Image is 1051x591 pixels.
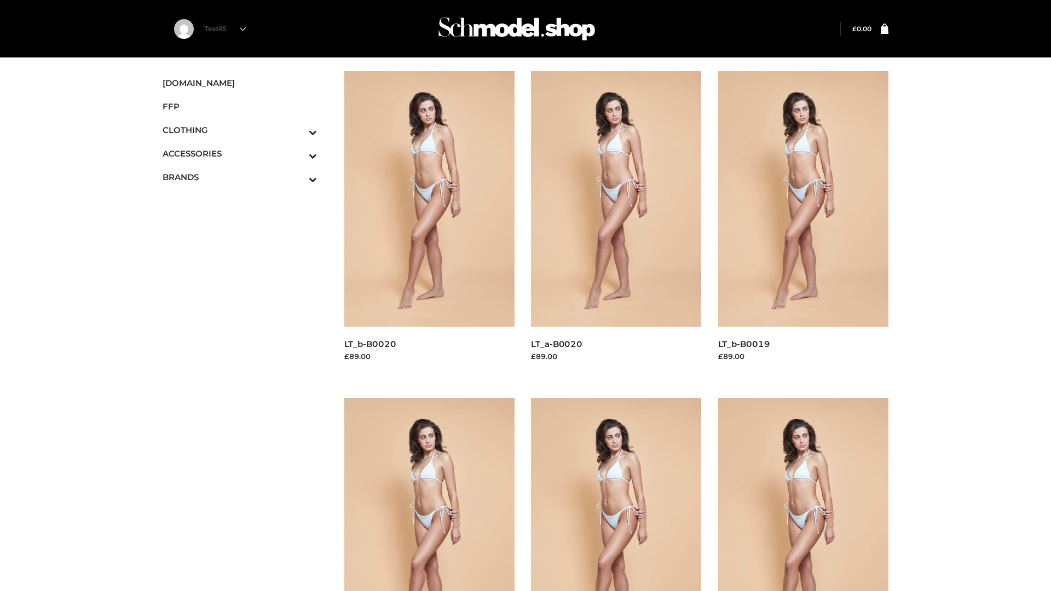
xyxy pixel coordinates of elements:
div: £89.00 [718,351,889,362]
bdi: 0.00 [852,25,871,33]
img: Schmodel Admin 964 [435,7,599,50]
button: Toggle Submenu [279,142,317,165]
span: FFP [163,100,317,113]
a: FFP [163,95,317,118]
a: [DOMAIN_NAME] [163,71,317,95]
a: Read more [531,363,571,372]
a: CLOTHINGToggle Submenu [163,118,317,142]
span: ACCESSORIES [163,147,317,160]
a: Test45 [204,25,246,33]
a: LT_b-B0019 [718,339,770,349]
a: LT_a-B0020 [531,339,582,349]
button: Toggle Submenu [279,118,317,142]
div: £89.00 [344,351,515,362]
span: BRANDS [163,171,317,183]
span: CLOTHING [163,124,317,136]
a: Read more [344,363,385,372]
span: [DOMAIN_NAME] [163,77,317,89]
a: Read more [718,363,759,372]
a: ACCESSORIESToggle Submenu [163,142,317,165]
a: £0.00 [852,25,871,33]
div: £89.00 [531,351,702,362]
button: Toggle Submenu [279,165,317,189]
a: LT_b-B0020 [344,339,396,349]
a: BRANDSToggle Submenu [163,165,317,189]
span: £ [852,25,857,33]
